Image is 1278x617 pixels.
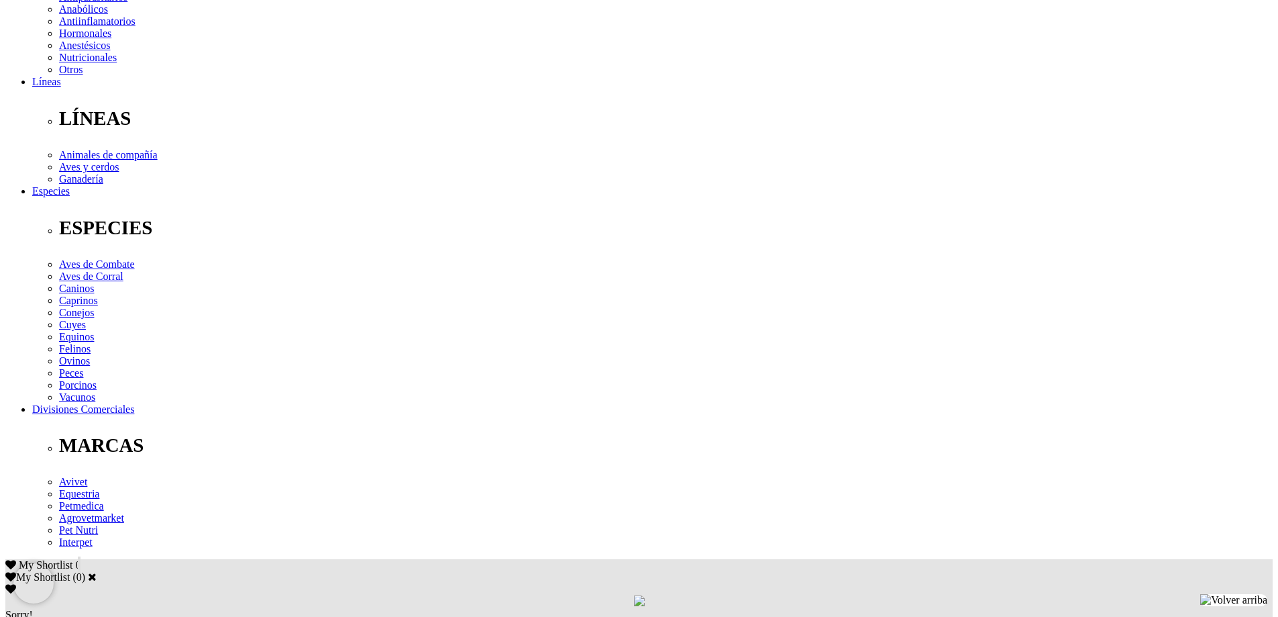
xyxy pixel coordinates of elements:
[59,217,1273,239] p: ESPECIES
[59,524,98,536] a: Pet Nutri
[59,258,135,270] a: Aves de Combate
[59,307,94,318] a: Conejos
[59,161,119,173] a: Aves y cerdos
[59,331,94,342] a: Equinos
[59,64,83,75] a: Otros
[59,343,91,354] a: Felinos
[59,173,103,185] a: Ganadería
[59,319,86,330] a: Cuyes
[59,52,117,63] a: Nutricionales
[59,500,104,512] a: Petmedica
[59,271,123,282] a: Aves de Corral
[59,107,1273,130] p: LÍNEAS
[59,512,124,524] a: Agrovetmarket
[59,367,83,379] a: Peces
[59,3,108,15] a: Anabólicos
[59,536,93,548] a: Interpet
[88,571,97,582] a: Cerrar
[5,571,70,583] label: My Shortlist
[59,295,98,306] a: Caprinos
[59,40,110,51] a: Anestésicos
[59,283,94,294] a: Caninos
[59,28,111,39] a: Hormonales
[32,185,70,197] a: Especies
[59,149,158,160] a: Animales de compañía
[634,596,645,606] img: loading.gif
[1200,594,1267,606] img: Volver arriba
[59,476,87,487] a: Avivet
[75,559,81,571] span: 0
[59,15,136,27] a: Antiinflamatorios
[32,76,61,87] a: Líneas
[59,379,97,391] a: Porcinos
[76,571,82,583] label: 0
[32,404,134,415] a: Divisiones Comerciales
[19,559,72,571] span: My Shortlist
[13,563,54,604] iframe: Brevo live chat
[59,391,95,403] a: Vacunos
[72,571,85,583] span: ( )
[59,434,1273,457] p: MARCAS
[59,355,90,367] a: Ovinos
[59,488,99,500] a: Equestria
